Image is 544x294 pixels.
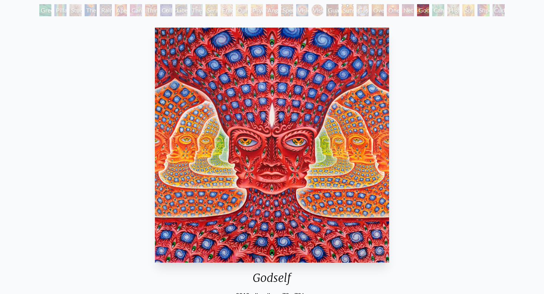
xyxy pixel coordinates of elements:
div: Ophanic Eyelash [236,4,248,16]
img: Godself-2012-Alex-Grey-watermarked.jpeg [155,28,389,263]
div: Angel Skin [266,4,278,16]
div: Cannafist [432,4,444,16]
div: Higher Vision [447,4,459,16]
div: Vision Crystal Tondo [311,4,323,16]
div: Cannabis Sutra [130,4,142,16]
div: Cuddle [493,4,505,16]
div: Godself [417,4,429,16]
div: Study for the Great Turn [70,4,82,16]
div: Sol Invictus [462,4,474,16]
div: Pillar of Awareness [54,4,66,16]
div: The Torch [85,4,97,16]
div: Rainbow Eye Ripple [100,4,112,16]
div: Guardian of Infinite Vision [326,4,338,16]
div: Third Eye Tears of Joy [145,4,157,16]
div: Green Hand [39,4,51,16]
div: Fractal Eyes [221,4,233,16]
div: The Seer [190,4,202,16]
div: Psychomicrograph of a Fractal Paisley Cherub Feather Tip [251,4,263,16]
div: Liberation Through Seeing [175,4,187,16]
div: Shpongled [478,4,490,16]
div: Aperture [115,4,127,16]
div: Vision Crystal [296,4,308,16]
div: Oversoul [372,4,384,16]
div: Spectral Lotus [281,4,293,16]
div: Godself [152,271,393,291]
div: One [387,4,399,16]
div: Seraphic Transport Docking on the Third Eye [206,4,218,16]
div: Collective Vision [160,4,172,16]
div: Net of Being [402,4,414,16]
div: Sunyata [342,4,354,16]
div: Cosmic Elf [357,4,369,16]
